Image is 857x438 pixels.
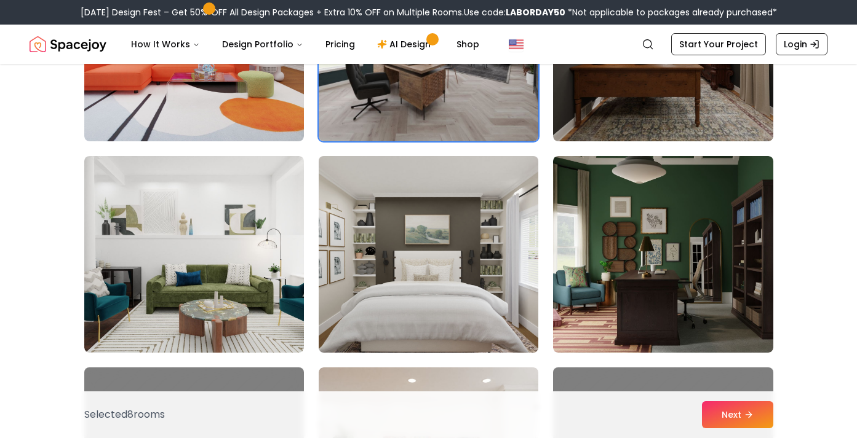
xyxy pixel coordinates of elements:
[447,32,489,57] a: Shop
[776,33,827,55] a: Login
[121,32,210,57] button: How It Works
[313,151,544,358] img: Room room-29
[212,32,313,57] button: Design Portfolio
[671,33,766,55] a: Start Your Project
[702,401,773,428] button: Next
[565,6,777,18] span: *Not applicable to packages already purchased*
[81,6,777,18] div: [DATE] Design Fest – Get 50% OFF All Design Packages + Extra 10% OFF on Multiple Rooms.
[506,6,565,18] b: LABORDAY50
[84,407,165,422] p: Selected 8 room s
[367,32,444,57] a: AI Design
[30,32,106,57] a: Spacejoy
[30,25,827,64] nav: Global
[121,32,489,57] nav: Main
[553,156,773,353] img: Room room-30
[464,6,565,18] span: Use code:
[30,32,106,57] img: Spacejoy Logo
[84,156,304,353] img: Room room-28
[316,32,365,57] a: Pricing
[509,37,524,52] img: United States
